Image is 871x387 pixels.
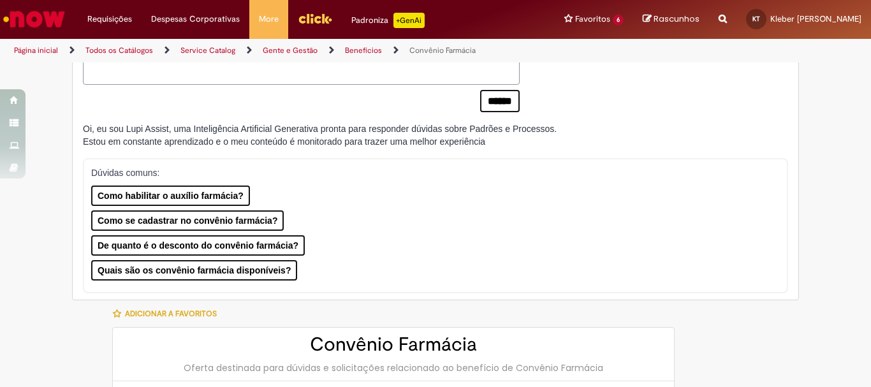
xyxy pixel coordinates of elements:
span: Requisições [87,13,132,26]
span: Rascunhos [654,13,699,25]
span: More [259,13,279,26]
h2: Convênio Farmácia [126,334,661,355]
button: Como habilitar o auxílio farmácia? [91,186,250,206]
a: Convênio Farmácia [409,45,476,55]
span: Adicionar a Favoritos [125,309,217,319]
ul: Trilhas de página [10,39,571,62]
a: Service Catalog [180,45,235,55]
a: Rascunhos [643,13,699,26]
div: Padroniza [351,13,425,28]
button: Adicionar a Favoritos [112,300,224,327]
span: Kleber [PERSON_NAME] [770,13,861,24]
a: Página inicial [14,45,58,55]
img: ServiceNow [1,6,67,32]
span: KT [752,15,760,23]
div: Oi, eu sou Lupi Assist, uma Inteligência Artificial Generativa pronta para responder dúvidas sobr... [83,122,557,148]
span: Favoritos [575,13,610,26]
span: 6 [613,15,624,26]
p: +GenAi [393,13,425,28]
button: Como se cadastrar no convênio farmácia? [91,210,284,231]
button: Quais são os convênio farmácia disponíveis? [91,260,297,281]
a: Gente e Gestão [263,45,318,55]
button: De quanto é o desconto do convênio farmácia? [91,235,305,256]
p: Dúvidas comuns: [91,166,770,179]
a: Todos os Catálogos [85,45,153,55]
a: Benefícios [345,45,382,55]
div: Oferta destinada para dúvidas e solicitações relacionado ao benefício de Convênio Farmácia [126,361,661,374]
img: click_logo_yellow_360x200.png [298,9,332,28]
span: Despesas Corporativas [151,13,240,26]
